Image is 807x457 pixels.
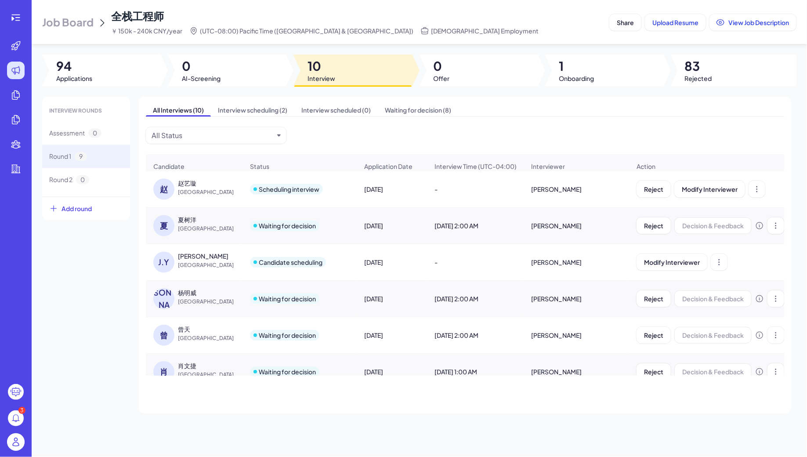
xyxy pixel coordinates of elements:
[259,221,316,230] div: Waiting for decision
[364,162,413,171] span: Application Date
[250,162,269,171] span: Status
[308,58,335,74] span: 10
[153,325,174,346] div: 曾
[434,162,517,171] span: Interview Time (UTC-04:00)
[652,18,698,26] span: Upload Resume
[357,359,427,384] div: [DATE]
[427,177,523,201] div: -
[427,213,523,238] div: [DATE] 2:00 AM
[62,204,92,213] span: Add round
[357,213,427,238] div: [DATE]
[153,252,174,273] div: J.Y
[259,367,316,376] div: Waiting for decision
[7,433,25,451] img: user_logo.png
[178,252,228,260] div: Jiang Yin
[682,185,738,193] span: Modify Interviewer
[308,74,335,83] span: Interview
[357,177,427,201] div: [DATE]
[644,331,663,339] span: Reject
[637,181,671,197] button: Reject
[178,261,244,270] span: [GEOGRAPHIC_DATA]
[178,188,244,197] span: [GEOGRAPHIC_DATA]
[178,179,196,187] div: 赵艺璇
[644,222,663,230] span: Reject
[524,323,629,347] div: [PERSON_NAME]
[524,250,629,274] div: [PERSON_NAME]
[111,26,182,35] span: ￥ 150k - 240k CNY/year
[152,130,182,141] div: All Status
[111,9,164,22] span: 全栈工程师
[645,14,706,31] button: Upload Resume
[357,286,427,311] div: [DATE]
[56,74,92,83] span: Applications
[153,361,174,382] div: 肖
[709,14,796,31] button: View Job Description
[685,74,712,83] span: Rejected
[259,294,316,303] div: Waiting for decision
[524,213,629,238] div: [PERSON_NAME]
[637,254,707,271] button: Modify Interviewer
[49,152,71,161] span: Round 1
[431,26,539,35] span: [DEMOGRAPHIC_DATA] Employment
[42,15,94,29] span: Job Board
[427,323,523,347] div: [DATE] 2:00 AM
[378,104,458,116] span: Waiting for decision (8)
[357,250,427,274] div: [DATE]
[178,297,244,306] span: [GEOGRAPHIC_DATA]
[524,177,629,201] div: [PERSON_NAME]
[637,363,671,380] button: Reject
[211,104,294,116] span: Interview scheduling (2)
[617,18,634,26] span: Share
[49,175,72,184] span: Round 2
[153,215,174,236] div: 夏
[427,359,523,384] div: [DATE] 1:00 AM
[294,104,378,116] span: Interview scheduled (0)
[182,58,221,74] span: 0
[637,217,671,234] button: Reject
[637,290,671,307] button: Reject
[644,258,700,266] span: Modify Interviewer
[674,181,745,197] button: Modify Interviewer
[637,162,655,171] span: Action
[644,295,663,303] span: Reject
[178,370,244,379] span: [GEOGRAPHIC_DATA]
[728,18,789,26] span: View Job Description
[637,327,671,344] button: Reject
[609,14,641,31] button: Share
[49,128,85,138] span: Assessment
[559,58,594,74] span: 1
[259,331,316,340] div: Waiting for decision
[76,175,89,184] span: 0
[153,288,174,309] div: [PERSON_NAME]
[559,74,594,83] span: Onboarding
[200,26,413,35] span: (UTC-08:00) Pacific Time ([GEOGRAPHIC_DATA] & [GEOGRAPHIC_DATA])
[259,258,322,267] div: Candidate scheduling
[182,74,221,83] span: AI-Screening
[178,334,244,343] span: [GEOGRAPHIC_DATA]
[178,215,196,224] div: 夏树洋
[427,286,523,311] div: [DATE] 2:00 AM
[146,104,211,116] span: All Interviews (10)
[524,359,629,384] div: [PERSON_NAME]
[153,179,174,200] div: 赵
[88,128,101,138] span: 0
[75,152,87,161] span: 9
[178,325,190,333] div: 曾天
[357,323,427,347] div: [DATE]
[56,58,92,74] span: 94
[644,368,663,376] span: Reject
[644,185,663,193] span: Reject
[524,286,629,311] div: [PERSON_NAME]
[427,250,523,274] div: -
[178,361,196,370] div: 肖文捷
[152,130,274,141] button: All Status
[153,162,185,171] span: Candidate
[42,197,130,220] button: Add round
[42,100,130,121] div: INTERVIEW ROUNDS
[434,74,450,83] span: Offer
[531,162,565,171] span: Interviewer
[18,407,25,414] div: 3
[685,58,712,74] span: 83
[434,58,450,74] span: 0
[259,185,319,194] div: Scheduling interview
